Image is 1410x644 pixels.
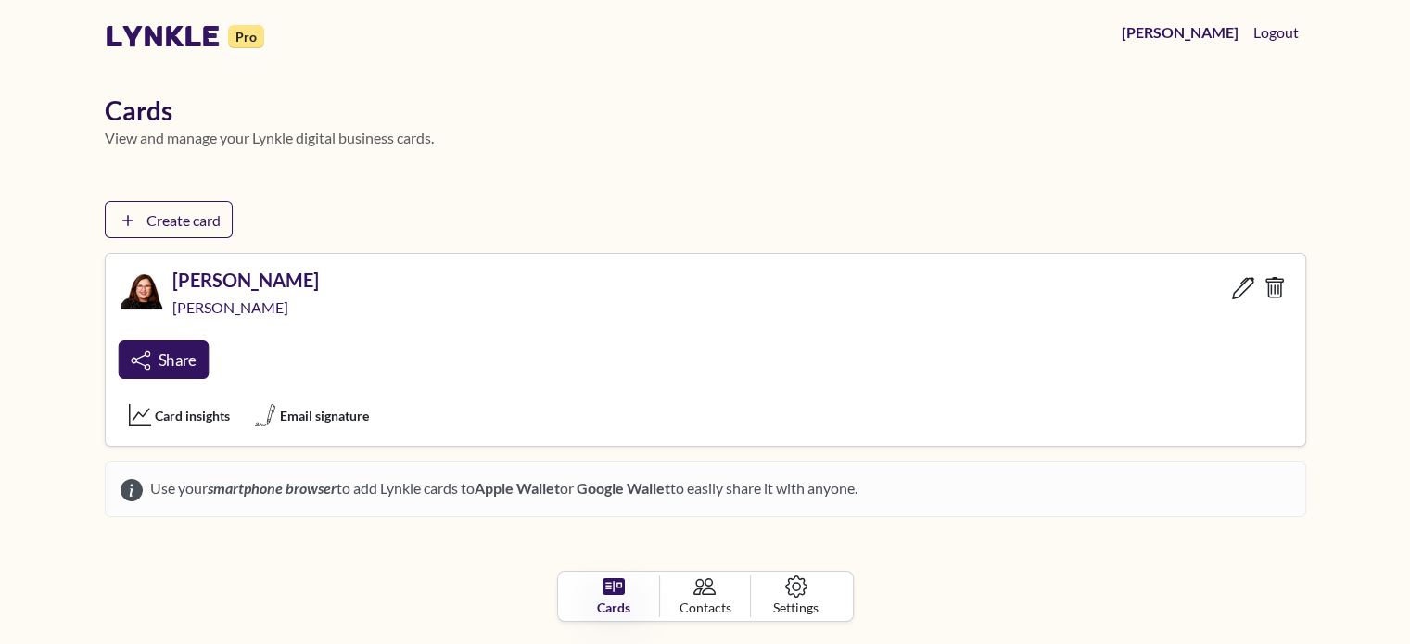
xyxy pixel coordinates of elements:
[121,399,238,431] button: Card insights
[172,298,292,316] span: [PERSON_NAME]
[118,340,209,379] a: Share
[105,201,233,238] a: Create card
[1246,14,1306,51] button: Logout
[280,406,369,425] span: Email signature
[105,127,1306,149] p: View and manage your Lynkle digital business cards.
[208,479,337,497] em: smartphone browser
[679,598,730,617] span: Contacts
[172,269,319,291] h5: [PERSON_NAME]
[1227,269,1259,306] a: Edit
[143,477,857,501] span: Use your to add Lynkle cards to or to easily share it with anyone.
[475,479,560,497] strong: Apple Wallet
[105,95,1306,127] h1: Cards
[1114,14,1246,51] a: [PERSON_NAME]
[246,399,377,431] a: Email signature
[121,269,165,313] img: Lynkle card profile picture
[773,598,819,617] span: Settings
[158,350,196,369] span: Share
[751,575,841,617] a: Settings
[597,598,630,617] span: Cards
[569,575,660,617] a: Cards
[121,269,319,334] a: Lynkle card profile picture[PERSON_NAME][PERSON_NAME]
[155,406,230,425] span: Card insights
[146,211,221,229] span: Create card
[660,575,751,617] a: Contacts
[577,479,670,497] strong: Google Wallet
[228,25,264,48] small: Pro
[105,19,221,54] a: lynkle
